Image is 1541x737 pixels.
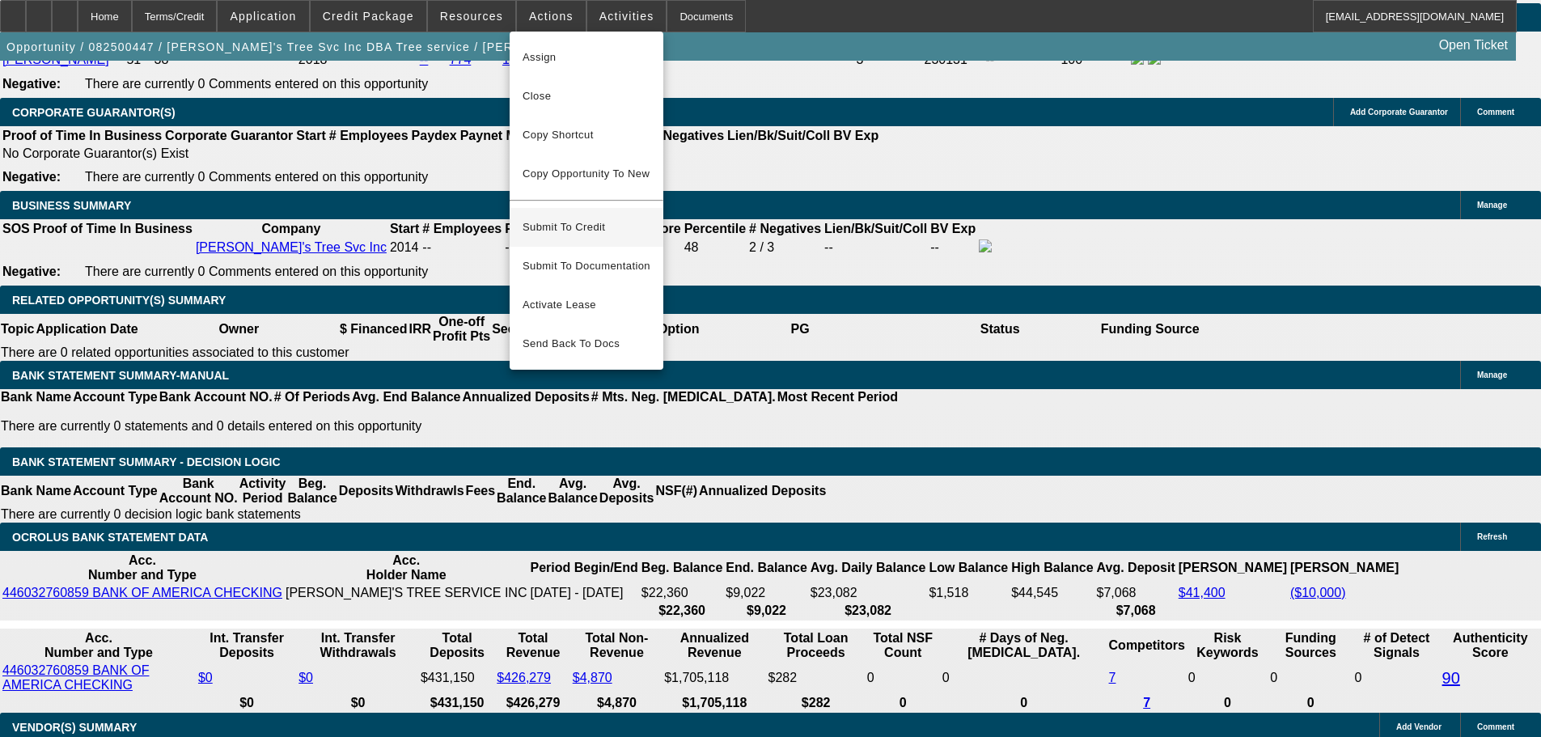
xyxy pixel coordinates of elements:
span: Activate Lease [523,295,650,315]
span: Assign [523,48,650,67]
span: Copy Opportunity To New [523,167,650,180]
span: Submit To Documentation [523,256,650,276]
span: Close [523,87,650,106]
span: Copy Shortcut [523,125,650,145]
span: Send Back To Docs [523,334,650,354]
span: Submit To Credit [523,218,650,237]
